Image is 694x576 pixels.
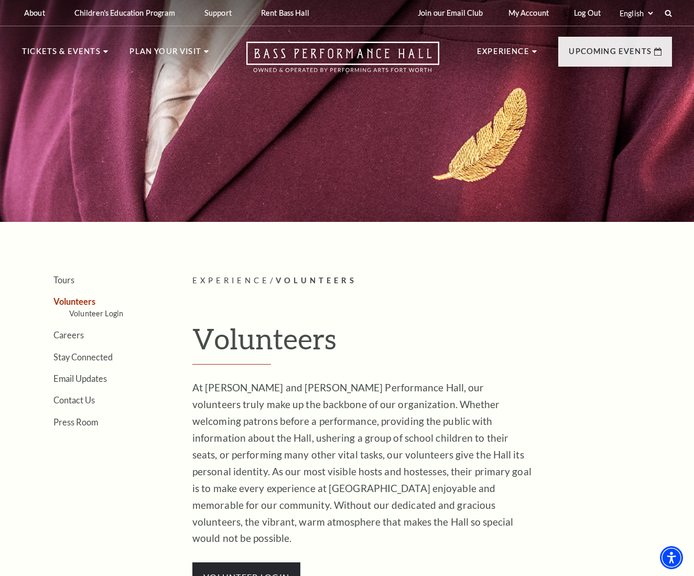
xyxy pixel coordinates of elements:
a: Tours [53,275,74,285]
p: Experience [477,45,529,64]
a: Volunteers [53,296,95,306]
h1: Volunteers [192,322,672,365]
div: Accessibility Menu [660,546,683,569]
span: Experience [192,276,270,285]
p: At [PERSON_NAME] and [PERSON_NAME] Performance Hall, our volunteers truly make up the backbone of... [192,379,533,547]
select: Select: [617,8,655,18]
a: Email Updates [53,374,107,383]
a: Stay Connected [53,352,113,362]
p: / [192,274,672,287]
a: Press Room [53,417,98,427]
p: Plan Your Visit [129,45,201,64]
a: Contact Us [53,395,95,405]
p: Tickets & Events [22,45,101,64]
p: Support [204,8,232,17]
p: Children's Education Program [74,8,175,17]
span: Volunteers [276,276,357,285]
a: Volunteer Login [69,309,123,318]
p: Rent Bass Hall [261,8,309,17]
a: Careers [53,330,84,340]
p: About [24,8,45,17]
p: Upcoming Events [569,45,652,64]
a: Open this option [209,41,477,83]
